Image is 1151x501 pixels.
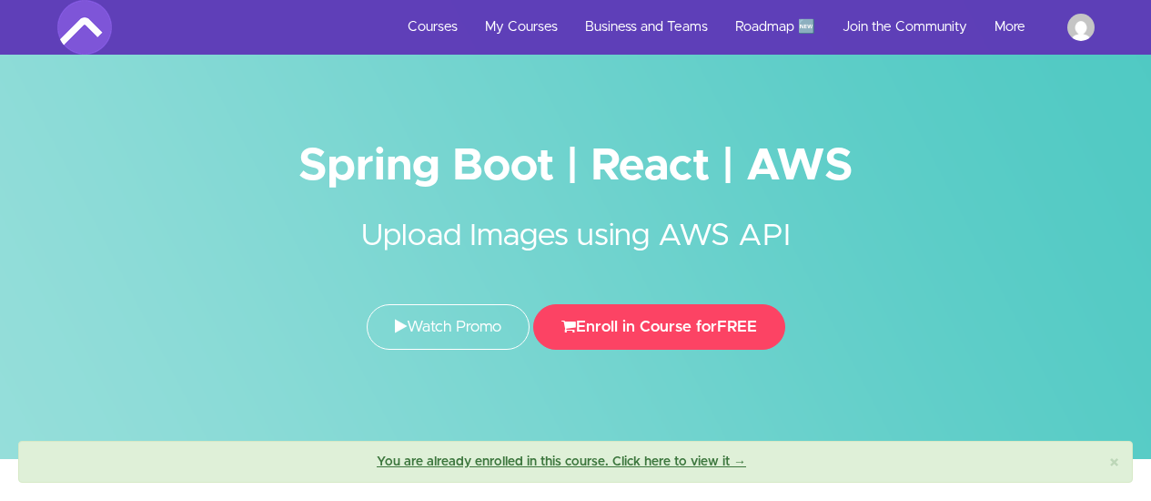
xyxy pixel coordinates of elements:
button: Close [1109,454,1119,473]
h1: Spring Boot | React | AWS [57,146,1095,187]
img: pjgichana@gmail.com [1067,14,1095,41]
a: Watch Promo [367,304,530,350]
button: Enroll in Course forFREE [533,304,785,350]
a: You are already enrolled in this course. Click here to view it → [377,455,746,468]
span: × [1109,454,1119,473]
h2: Upload Images using AWS API [235,187,917,259]
span: FREE [717,319,757,334]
